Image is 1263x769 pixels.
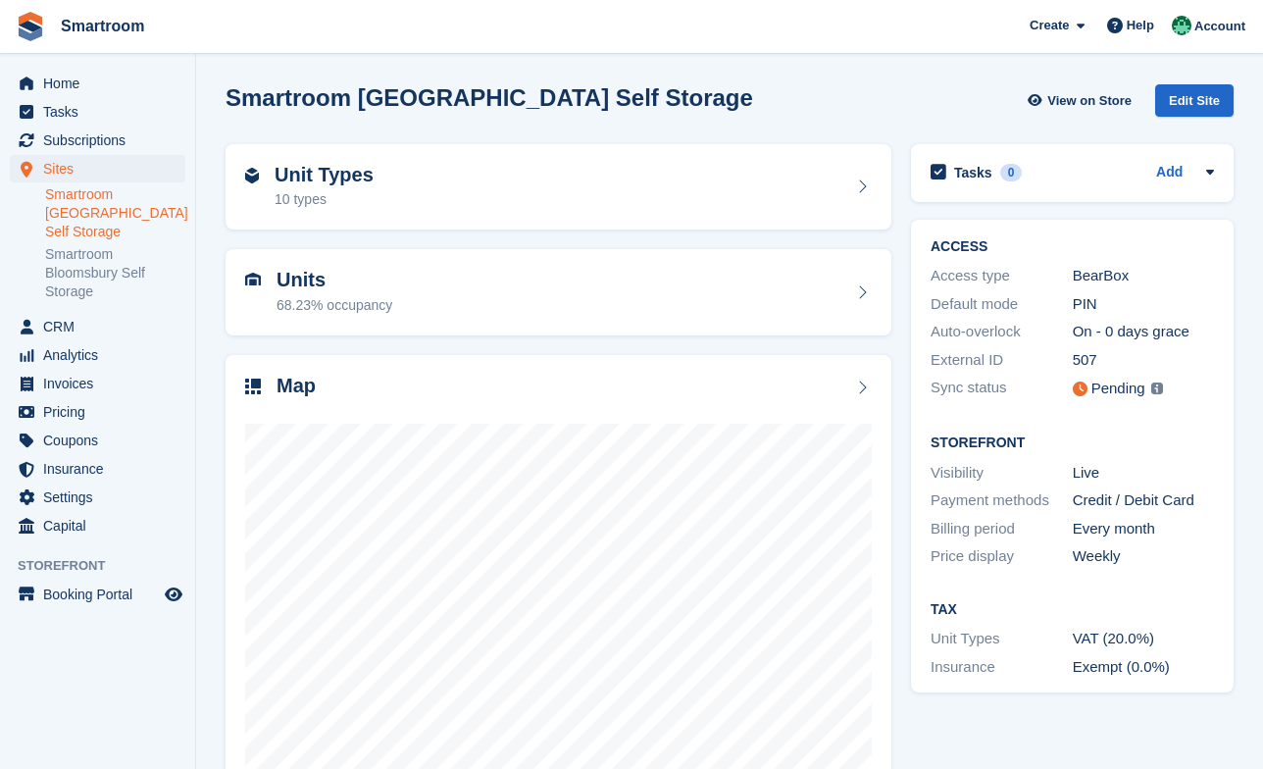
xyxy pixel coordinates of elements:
div: External ID [931,349,1073,372]
h2: Units [277,269,392,291]
div: On - 0 days grace [1073,321,1215,343]
span: Sites [43,155,161,182]
div: 507 [1073,349,1215,372]
span: Help [1127,16,1154,35]
a: menu [10,581,185,608]
a: menu [10,341,185,369]
span: Booking Portal [43,581,161,608]
a: menu [10,313,185,340]
div: 0 [1000,164,1023,181]
a: Smartroom [53,10,152,42]
span: Account [1194,17,1245,36]
a: menu [10,398,185,426]
h2: Map [277,375,316,397]
h2: Tasks [954,164,992,181]
img: unit-icn-7be61d7bf1b0ce9d3e12c5938cc71ed9869f7b940bace4675aadf7bd6d80202e.svg [245,273,261,286]
img: map-icn-33ee37083ee616e46c38cad1a60f524a97daa1e2b2c8c0bc3eb3415660979fc1.svg [245,379,261,394]
a: menu [10,484,185,511]
h2: Unit Types [275,164,374,186]
a: menu [10,155,185,182]
a: Smartroom [GEOGRAPHIC_DATA] Self Storage [45,185,185,241]
div: Pending [1091,378,1145,400]
h2: Smartroom [GEOGRAPHIC_DATA] Self Storage [226,84,753,111]
a: Edit Site [1155,84,1234,125]
span: Capital [43,512,161,539]
div: Exempt (0.0%) [1073,656,1215,679]
div: Visibility [931,462,1073,485]
div: Billing period [931,518,1073,540]
div: Every month [1073,518,1215,540]
div: 10 types [275,189,374,210]
a: menu [10,98,185,126]
img: stora-icon-8386f47178a22dfd0bd8f6a31ec36ba5ce8667c1dd55bd0f319d3a0aa187defe.svg [16,12,45,41]
h2: Storefront [931,436,1214,451]
span: Pricing [43,398,161,426]
span: View on Store [1047,91,1132,111]
span: Analytics [43,341,161,369]
span: Tasks [43,98,161,126]
div: Credit / Debit Card [1073,489,1215,512]
span: Storefront [18,556,195,576]
a: Smartroom Bloomsbury Self Storage [45,245,185,301]
h2: ACCESS [931,239,1214,255]
img: Jacob Gabriel [1172,16,1191,35]
div: Live [1073,462,1215,485]
a: menu [10,427,185,454]
a: menu [10,512,185,539]
span: Subscriptions [43,127,161,154]
div: Price display [931,545,1073,568]
div: Unit Types [931,628,1073,650]
span: Coupons [43,427,161,454]
div: BearBox [1073,265,1215,287]
a: menu [10,70,185,97]
span: Settings [43,484,161,511]
span: Create [1030,16,1069,35]
img: icon-info-grey-7440780725fd019a000dd9b08b2336e03edf1995a4989e88bcd33f0948082b44.svg [1151,383,1163,394]
div: 68.23% occupancy [277,295,392,316]
div: Insurance [931,656,1073,679]
span: Invoices [43,370,161,397]
a: Preview store [162,583,185,606]
div: Sync status [931,377,1073,401]
div: VAT (20.0%) [1073,628,1215,650]
a: menu [10,455,185,483]
span: Insurance [43,455,161,483]
a: View on Store [1025,84,1139,117]
a: Unit Types 10 types [226,144,891,231]
a: Units 68.23% occupancy [226,249,891,335]
h2: Tax [931,602,1214,618]
img: unit-type-icn-2b2737a686de81e16bb02015468b77c625bbabd49415b5ef34ead5e3b44a266d.svg [245,168,259,183]
span: CRM [43,313,161,340]
a: Add [1156,162,1183,184]
div: Payment methods [931,489,1073,512]
div: Weekly [1073,545,1215,568]
a: menu [10,370,185,397]
div: Default mode [931,293,1073,316]
span: Home [43,70,161,97]
div: Auto-overlock [931,321,1073,343]
a: menu [10,127,185,154]
div: Edit Site [1155,84,1234,117]
div: PIN [1073,293,1215,316]
div: Access type [931,265,1073,287]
